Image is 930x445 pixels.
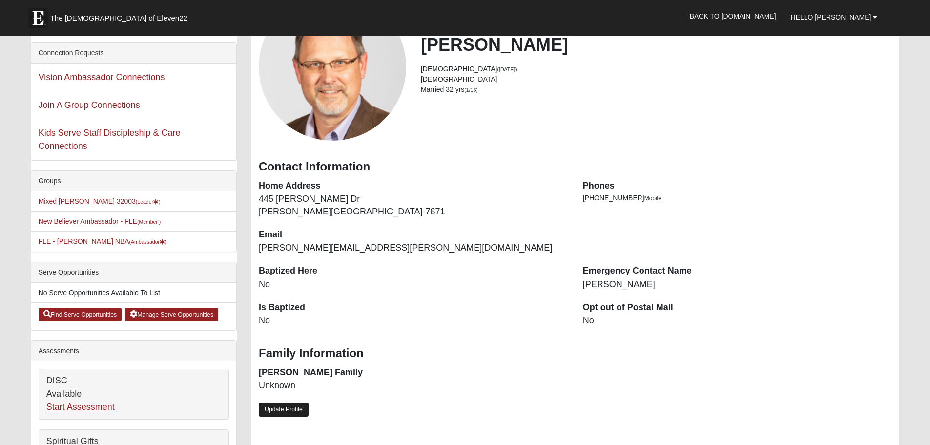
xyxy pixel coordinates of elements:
[39,217,161,225] a: New Believer Ambassador - FLE(Member )
[421,85,892,95] li: Married 32 yrs
[583,301,892,314] dt: Opt out of Postal Mail
[39,197,161,205] a: Mixed [PERSON_NAME] 32003(Leader)
[129,239,167,245] small: (Ambassador )
[583,315,892,327] dd: No
[259,265,568,277] dt: Baptized Here
[259,229,568,241] dt: Email
[259,301,568,314] dt: Is Baptized
[259,366,568,379] dt: [PERSON_NAME] Family
[39,100,140,110] a: Join A Group Connections
[23,3,219,28] a: The [DEMOGRAPHIC_DATA] of Eleven22
[421,34,892,55] h2: [PERSON_NAME]
[259,278,568,291] dd: No
[583,278,892,291] dd: [PERSON_NAME]
[39,128,181,151] a: Kids Serve Staff Discipleship & Care Connections
[137,219,161,225] small: (Member )
[583,193,892,203] li: [PHONE_NUMBER]
[259,403,309,417] a: Update Profile
[39,308,122,321] a: Find Serve Opportunities
[46,402,115,412] a: Start Assessment
[784,5,885,29] a: Hello [PERSON_NAME]
[39,72,165,82] a: Vision Ambassador Connections
[464,87,477,93] small: (1/16)
[259,315,568,327] dd: No
[421,74,892,85] li: [DEMOGRAPHIC_DATA]
[31,43,236,64] div: Connection Requests
[31,262,236,283] div: Serve Opportunities
[259,193,568,218] dd: 445 [PERSON_NAME] Dr [PERSON_NAME][GEOGRAPHIC_DATA]-7871
[583,180,892,192] dt: Phones
[39,237,167,245] a: FLE - [PERSON_NAME] NBA(Ambassador)
[50,13,187,23] span: The [DEMOGRAPHIC_DATA] of Eleven22
[259,380,568,392] dd: Unknown
[497,66,517,72] small: ([DATE])
[259,160,892,174] h3: Contact Information
[136,199,161,205] small: (Leader )
[125,308,218,321] a: Manage Serve Opportunities
[259,346,892,360] h3: Family Information
[583,265,892,277] dt: Emergency Contact Name
[259,242,568,254] dd: [PERSON_NAME][EMAIL_ADDRESS][PERSON_NAME][DOMAIN_NAME]
[791,13,871,21] span: Hello [PERSON_NAME]
[31,171,236,191] div: Groups
[421,64,892,74] li: [DEMOGRAPHIC_DATA]
[31,341,236,361] div: Assessments
[682,4,784,28] a: Back to [DOMAIN_NAME]
[259,180,568,192] dt: Home Address
[644,195,661,202] span: Mobile
[28,8,48,28] img: Eleven22 logo
[31,283,236,303] li: No Serve Opportunities Available To List
[39,369,228,419] div: DISC Available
